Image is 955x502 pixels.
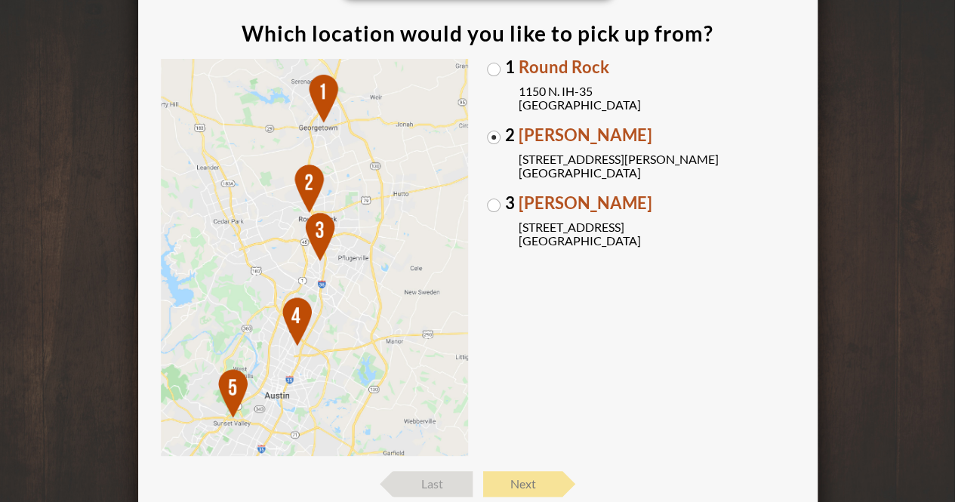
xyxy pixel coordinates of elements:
span: 2 [505,127,515,143]
span: 3 [505,195,515,211]
span: Round Rock [519,59,795,75]
span: 1150 N. IH-35 [GEOGRAPHIC_DATA] [519,85,795,112]
span: [PERSON_NAME] [519,127,795,143]
span: [STREET_ADDRESS][PERSON_NAME] [GEOGRAPHIC_DATA] [519,152,795,180]
span: Next [483,471,562,497]
span: Last [393,471,473,497]
span: [PERSON_NAME] [519,195,795,211]
span: 1 [505,59,515,75]
span: [STREET_ADDRESS] [GEOGRAPHIC_DATA] [519,220,795,248]
img: Map of Locations [161,59,469,457]
div: Which location would you like to pick up from? [242,23,713,44]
